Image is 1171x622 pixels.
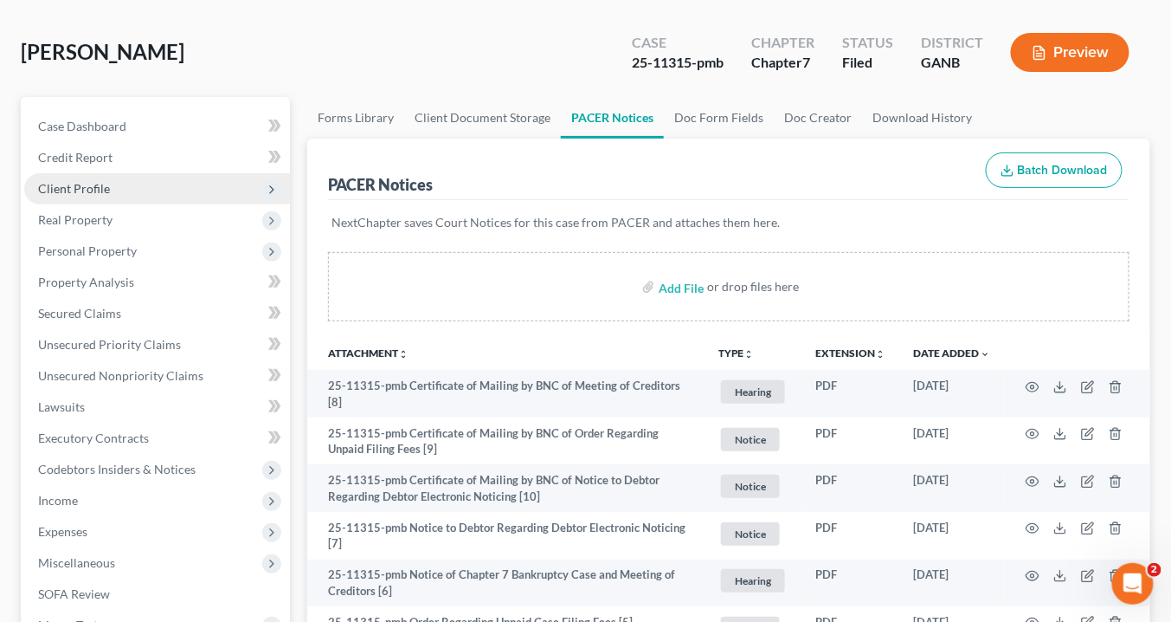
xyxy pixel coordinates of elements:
p: NextChapter saves Court Notices for this case from PACER and attaches them here. [331,214,1126,231]
div: District [921,33,983,53]
span: Lawsuits [38,399,85,414]
span: Unsecured Priority Claims [38,337,181,352]
a: Notice [718,520,788,548]
div: Chapter [751,53,814,73]
div: GANB [921,53,983,73]
div: Chapter [751,33,814,53]
a: Unsecured Priority Claims [24,329,290,360]
td: [DATE] [899,464,1005,512]
span: 7 [802,54,810,70]
td: PDF [801,370,899,418]
a: SOFA Review [24,579,290,610]
a: Property Analysis [24,267,290,298]
button: Batch Download [986,152,1123,189]
a: Attachmentunfold_more [328,347,409,360]
i: unfold_more [398,349,409,360]
a: Forms Library [307,97,404,139]
span: Notice [721,522,780,546]
a: Client Document Storage [404,97,561,139]
a: Hearing [718,378,788,406]
a: Executory Contracts [24,423,290,454]
td: [DATE] [899,418,1005,465]
i: unfold_more [875,349,885,360]
a: Secured Claims [24,298,290,329]
a: Notice [718,472,788,501]
div: Case [632,33,724,53]
iframe: Intercom live chat [1112,563,1154,605]
div: Filed [842,53,893,73]
td: 25-11315-pmb Certificate of Mailing by BNC of Notice to Debtor Regarding Debtor Electronic Notici... [307,464,705,512]
a: Credit Report [24,142,290,173]
a: Date Added expand_more [913,347,991,360]
span: Expenses [38,524,87,539]
div: Status [842,33,893,53]
button: Preview [1011,33,1129,72]
span: Client Profile [38,181,110,196]
td: PDF [801,512,899,560]
a: Case Dashboard [24,111,290,142]
a: Extensionunfold_more [815,347,885,360]
a: Lawsuits [24,392,290,423]
td: 25-11315-pmb Certificate of Mailing by BNC of Meeting of Creditors [8] [307,370,705,418]
td: PDF [801,418,899,465]
td: [DATE] [899,512,1005,560]
span: Secured Claims [38,306,121,321]
td: 25-11315-pmb Notice of Chapter 7 Bankruptcy Case and Meeting of Creditors [6] [307,560,705,607]
span: Executory Contracts [38,431,149,445]
span: SOFA Review [38,586,110,601]
td: 25-11315-pmb Certificate of Mailing by BNC of Order Regarding Unpaid Filing Fees [9] [307,418,705,465]
span: Notice [721,428,780,451]
span: Income [38,493,78,508]
span: Hearing [721,380,785,404]
a: Hearing [718,567,788,595]
td: [DATE] [899,370,1005,418]
td: PDF [801,464,899,512]
span: Case Dashboard [38,119,126,133]
div: 25-11315-pmb [632,53,724,73]
a: Doc Creator [774,97,862,139]
span: Property Analysis [38,275,134,289]
td: [DATE] [899,560,1005,607]
span: Hearing [721,569,785,593]
td: 25-11315-pmb Notice to Debtor Regarding Debtor Electronic Noticing [7] [307,512,705,560]
div: or drop files here [707,278,799,295]
button: TYPEunfold_more [718,348,754,360]
a: Notice [718,425,788,454]
a: Doc Form Fields [664,97,774,139]
span: Personal Property [38,243,137,258]
a: Download History [862,97,982,139]
i: unfold_more [743,349,754,360]
span: Miscellaneous [38,555,115,570]
span: Notice [721,475,780,498]
span: Batch Download [1018,163,1108,178]
a: PACER Notices [561,97,664,139]
span: [PERSON_NAME] [21,39,184,64]
a: Unsecured Nonpriority Claims [24,360,290,392]
i: expand_more [981,349,991,360]
span: Unsecured Nonpriority Claims [38,368,203,383]
div: PACER Notices [328,174,433,195]
span: Real Property [38,212,113,227]
span: 2 [1148,563,1161,577]
span: Codebtors Insiders & Notices [38,462,196,476]
td: PDF [801,560,899,607]
span: Credit Report [38,150,113,165]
